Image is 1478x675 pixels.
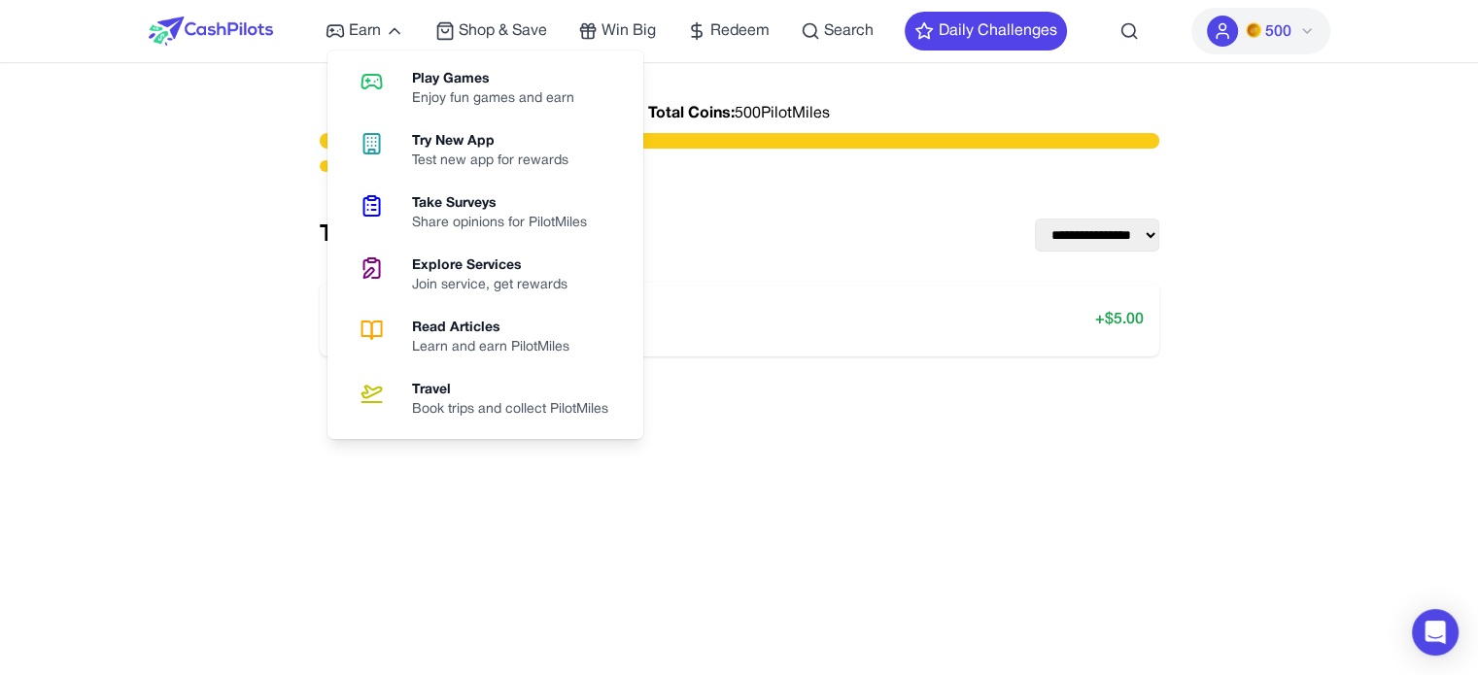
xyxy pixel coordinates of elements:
[335,120,636,183] a: Try New AppTest new app for rewards
[905,12,1067,51] button: Daily Challenges
[578,19,656,43] a: Win Big
[412,381,624,400] div: Travel
[1412,609,1459,656] div: Open Intercom Messenger
[412,89,590,109] div: Enjoy fun games and earn
[335,369,636,431] a: TravelBook trips and collect PilotMiles
[801,19,874,43] a: Search
[326,19,404,43] a: Earn
[648,107,735,120] span: Total Coins:
[435,19,547,43] a: Shop & Save
[412,70,590,89] div: Play Games
[412,319,585,338] div: Read Articles
[602,19,656,43] span: Win Big
[1265,20,1291,44] span: 500
[335,307,636,369] a: Read ArticlesLearn and earn PilotMiles
[349,19,381,43] span: Earn
[412,276,583,295] div: Join service, get rewards
[320,219,535,251] h1: Transaction History
[824,19,874,43] span: Search
[412,256,583,276] div: Explore Services
[687,19,770,43] a: Redeem
[335,245,636,307] a: Explore ServicesJoin service, get rewards
[459,19,547,43] span: Shop & Save
[735,107,830,120] span: 500 PilotMiles
[412,400,624,420] div: Book trips and collect PilotMiles
[149,17,273,46] img: CashPilots Logo
[710,19,770,43] span: Redeem
[412,152,584,171] div: Test new app for rewards
[1191,8,1330,54] button: PMs500
[335,183,636,245] a: Take SurveysShare opinions for PilotMiles
[1095,308,1144,331] p: + $ 5.00
[412,194,602,214] div: Take Surveys
[412,214,602,233] div: Share opinions for PilotMiles
[335,58,636,120] a: Play GamesEnjoy fun games and earn
[412,338,585,357] div: Learn and earn PilotMiles
[1246,22,1261,38] img: PMs
[412,132,584,152] div: Try New App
